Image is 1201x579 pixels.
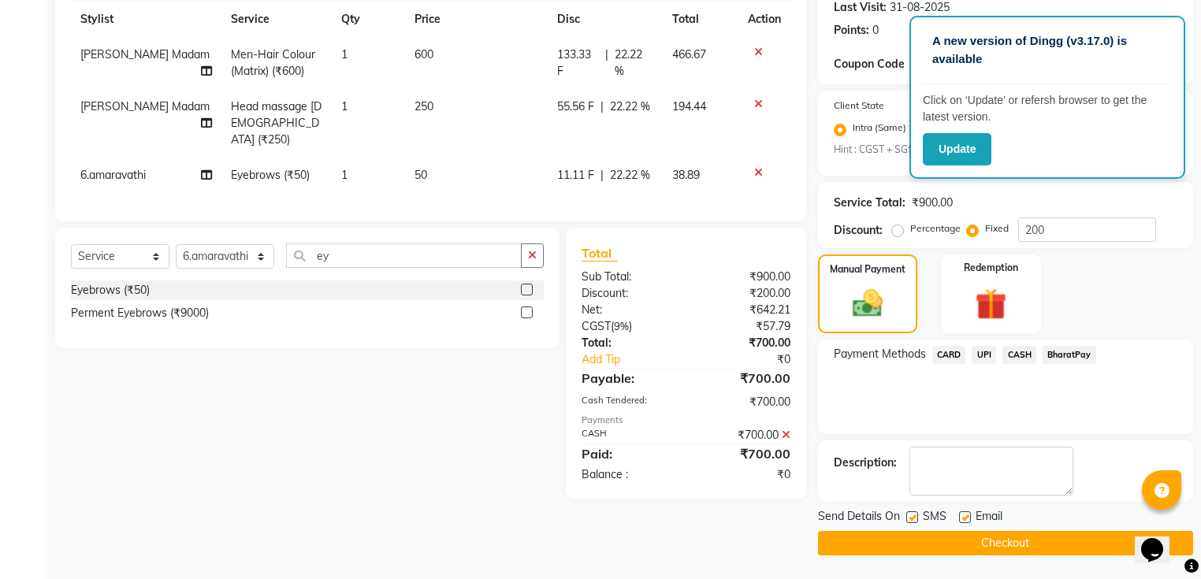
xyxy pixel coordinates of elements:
div: Description: [834,455,897,471]
label: Percentage [910,221,961,236]
th: Service [221,2,332,37]
div: Perment Eyebrows (₹9000) [71,305,209,321]
small: Hint : CGST + SGST will be applied [834,143,994,157]
span: 22.22 % [610,98,650,115]
span: CGST [582,319,611,333]
div: ₹700.00 [686,394,801,410]
span: 194.44 [672,99,706,113]
div: CASH [570,427,686,444]
img: _gift.svg [965,284,1017,324]
div: Discount: [570,285,686,302]
button: Checkout [818,531,1193,555]
span: [PERSON_NAME] Madam [80,99,210,113]
span: 133.33 F [557,46,599,80]
span: 466.67 [672,47,706,61]
div: ₹57.79 [686,318,801,335]
div: Payable: [570,369,686,388]
div: ₹700.00 [686,335,801,351]
span: UPI [972,346,996,364]
th: Disc [548,2,663,37]
div: ₹0 [705,351,802,368]
span: | [600,167,604,184]
div: Total: [570,335,686,351]
span: Eyebrows (₹50) [231,168,310,182]
button: Update [923,133,991,165]
span: 600 [415,47,433,61]
p: A new version of Dingg (v3.17.0) is available [932,32,1162,68]
span: [PERSON_NAME] Madam [80,47,210,61]
img: _cash.svg [843,286,892,321]
div: ₹900.00 [912,195,953,211]
div: ₹700.00 [686,444,801,463]
div: ₹0 [686,466,801,483]
label: Redemption [964,261,1018,275]
span: 22.22 % [615,46,653,80]
th: Price [405,2,548,37]
span: BharatPay [1043,346,1096,364]
div: Discount: [834,222,883,239]
div: Cash Tendered: [570,394,686,410]
iframe: chat widget [1135,516,1185,563]
span: CASH [1002,346,1036,364]
div: Eyebrows (₹50) [71,282,150,299]
div: Paid: [570,444,686,463]
th: Action [738,2,790,37]
span: Head massage [DEMOGRAPHIC_DATA] (₹250) [231,99,322,147]
div: ₹200.00 [686,285,801,302]
label: Manual Payment [830,262,905,277]
p: Click on ‘Update’ or refersh browser to get the latest version. [923,92,1172,125]
span: Total [582,245,618,262]
span: 55.56 F [557,98,594,115]
div: ₹700.00 [686,369,801,388]
th: Qty [332,2,405,37]
div: ₹700.00 [686,427,801,444]
span: 250 [415,99,433,113]
label: Fixed [985,221,1009,236]
span: Payment Methods [834,346,926,362]
span: | [600,98,604,115]
input: Search or Scan [286,243,522,268]
div: ₹900.00 [686,269,801,285]
span: 1 [341,99,348,113]
div: ( ) [570,318,686,335]
span: | [605,46,608,80]
div: Service Total: [834,195,905,211]
span: 50 [415,168,427,182]
div: Sub Total: [570,269,686,285]
span: 22.22 % [610,167,650,184]
span: CARD [932,346,966,364]
label: Intra (Same) State [853,121,931,139]
th: Total [663,2,738,37]
div: Balance : [570,466,686,483]
div: 0 [872,22,879,39]
div: Points: [834,22,869,39]
div: Coupon Code [834,56,948,72]
span: 1 [341,168,348,182]
label: Client State [834,98,884,113]
span: Email [976,508,1002,528]
div: Payments [582,414,790,427]
span: SMS [923,508,946,528]
span: Send Details On [818,508,900,528]
span: Men-Hair Colour(Matrix) (₹600) [231,47,315,78]
div: Net: [570,302,686,318]
span: 11.11 F [557,167,594,184]
th: Stylist [71,2,221,37]
span: 1 [341,47,348,61]
span: 9% [614,320,629,332]
a: Add Tip [570,351,705,368]
div: ₹642.21 [686,302,801,318]
span: 38.89 [672,168,700,182]
span: 6.amaravathi [80,168,146,182]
